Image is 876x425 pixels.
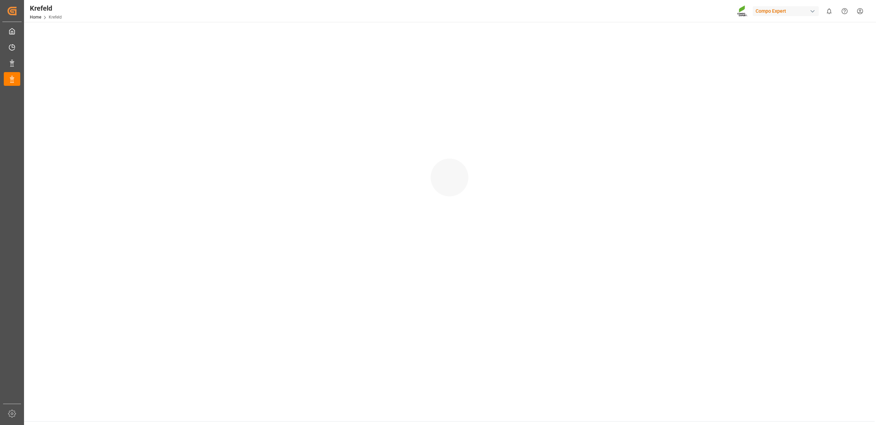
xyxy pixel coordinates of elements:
[30,3,62,13] div: Krefeld
[753,4,821,18] button: Compo Expert
[837,3,852,19] button: Help Center
[753,6,819,16] div: Compo Expert
[737,5,748,17] img: Screenshot%202023-09-29%20at%2010.02.21.png_1712312052.png
[30,15,41,20] a: Home
[821,3,837,19] button: show 0 new notifications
